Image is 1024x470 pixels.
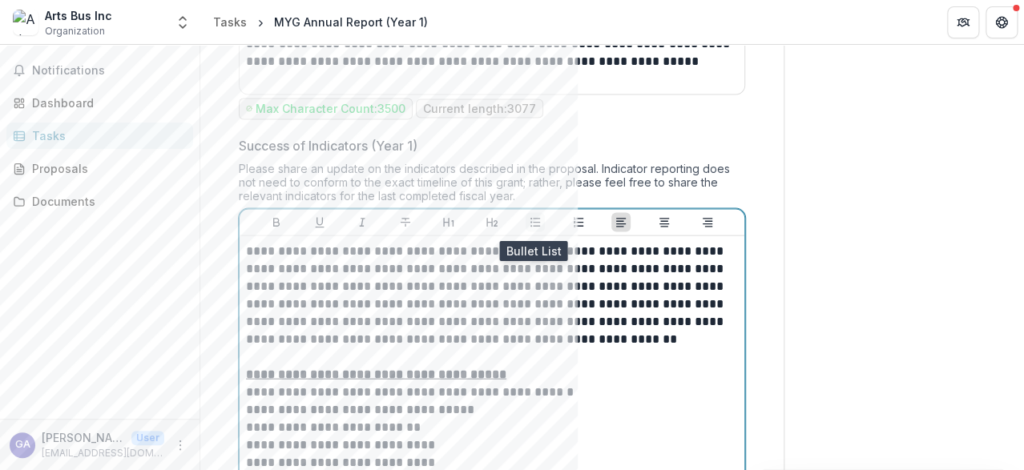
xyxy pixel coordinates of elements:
img: Arts Bus Inc [13,10,38,35]
button: Bullet List [526,213,545,232]
button: Heading 2 [482,213,502,232]
button: Underline [310,213,329,232]
button: Align Left [611,213,631,232]
div: Genny Albert [15,440,30,450]
p: Max Character Count: 3500 [256,102,405,116]
a: Tasks [6,123,193,149]
div: Tasks [213,14,247,30]
div: Arts Bus Inc [45,7,112,24]
p: [EMAIL_ADDRESS][DOMAIN_NAME] [42,446,164,460]
a: Dashboard [6,90,193,116]
button: Italicize [353,213,372,232]
button: Bold [267,213,286,232]
div: Proposals [32,160,180,177]
button: Heading 1 [439,213,458,232]
div: Please share an update on the indicators described in the proposal. Indicator reporting does not ... [239,162,745,209]
span: Organization [45,24,105,38]
button: Get Help [986,6,1018,38]
a: Proposals [6,155,193,182]
p: Success of Indicators (Year 1) [239,136,417,155]
span: Notifications [32,64,187,78]
div: Dashboard [32,94,180,111]
button: Align Center [655,213,674,232]
button: Partners [947,6,979,38]
p: User [131,431,164,445]
a: Tasks [207,10,253,34]
button: Notifications [6,58,193,83]
p: [PERSON_NAME] [42,429,125,446]
a: Documents [6,188,193,215]
button: More [171,436,190,455]
button: Align Right [698,213,717,232]
div: MYG Annual Report (Year 1) [274,14,428,30]
button: Strike [396,213,415,232]
p: Current length: 3077 [423,102,536,116]
div: Tasks [32,127,180,144]
div: Documents [32,193,180,210]
button: Ordered List [569,213,588,232]
button: Open entity switcher [171,6,194,38]
nav: breadcrumb [207,10,434,34]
